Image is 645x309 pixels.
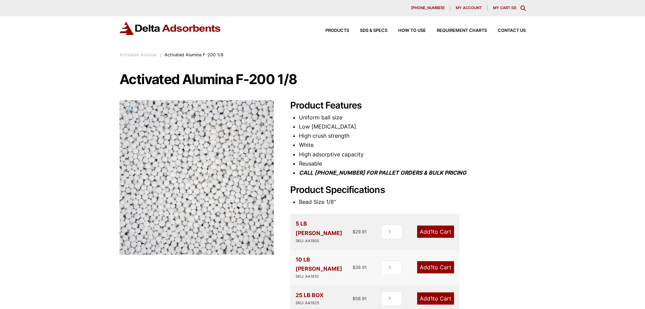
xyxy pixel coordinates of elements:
li: Reusable [299,159,526,168]
span: [PHONE_NUMBER] [411,6,445,10]
span: My account [456,6,482,10]
div: SKU: AA1805 [296,238,353,244]
span: 🔍 [125,105,133,113]
a: [PHONE_NUMBER] [406,5,450,11]
li: White [299,140,526,150]
li: Bead Size 1/8" [299,197,526,207]
span: 1 [430,295,433,302]
span: $ [352,265,355,270]
a: How to Use [387,28,426,33]
div: Toggle Modal Content [520,5,526,11]
span: 1 [430,228,433,235]
bdi: 29.91 [352,229,367,234]
a: Requirement Charts [426,28,487,33]
a: SDS & SPECS [349,28,387,33]
a: Add1to Cart [417,226,454,238]
a: My account [450,5,488,11]
span: 1 [430,264,433,271]
span: $ [352,229,355,234]
span: SDS & SPECS [360,28,387,33]
span: Contact Us [498,28,526,33]
li: High adsorptive capacity [299,150,526,159]
span: : [160,52,161,57]
span: Products [325,28,349,33]
div: 10 LB [PERSON_NAME] [296,255,353,280]
span: Requirement Charts [437,28,487,33]
h2: Product Specifications [290,185,526,196]
a: Add1to Cart [417,292,454,305]
bdi: 58.91 [352,296,367,301]
span: $ [352,296,355,301]
div: 5 LB [PERSON_NAME] [296,219,353,244]
a: Contact Us [487,28,526,33]
span: 0 [513,5,515,10]
i: CALL [PHONE_NUMBER] FOR PALLET ORDERS & BULK PRICING [299,169,466,176]
span: Activated Alumina F-200 1/8 [165,52,223,57]
li: Low [MEDICAL_DATA] [299,122,526,131]
span: How to Use [398,28,426,33]
div: 25 LB BOX [296,291,323,306]
li: Uniform ball size [299,113,526,122]
div: SKU: AA1810 [296,273,353,280]
bdi: 39.91 [352,265,367,270]
a: Add1to Cart [417,261,454,273]
div: SKU: AA1825 [296,300,323,306]
a: My Cart (0) [493,5,516,10]
a: View full-screen image gallery [120,100,138,119]
a: Products [315,28,349,33]
a: Activated Alumina [120,52,156,57]
img: Delta Adsorbents [120,22,221,35]
h2: Product Features [290,100,526,111]
li: High crush strength [299,131,526,140]
h1: Activated Alumina F-200 1/8 [120,72,526,86]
